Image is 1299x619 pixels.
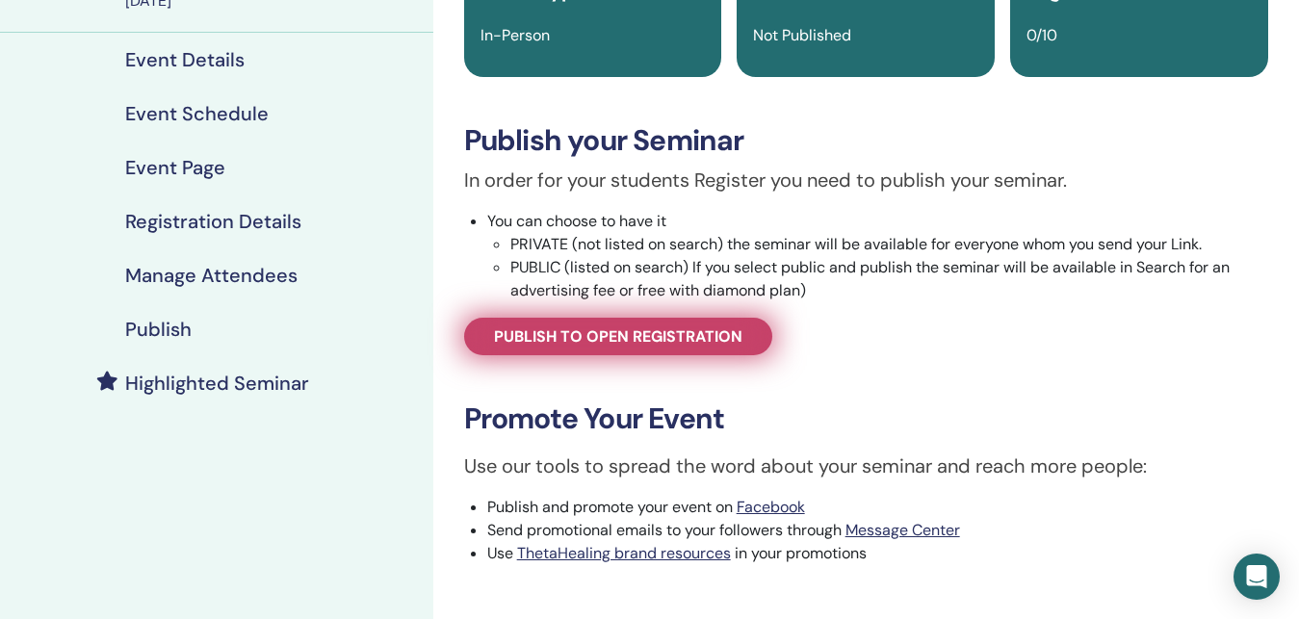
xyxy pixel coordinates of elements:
[125,210,301,233] h4: Registration Details
[487,542,1268,565] li: Use in your promotions
[845,520,960,540] a: Message Center
[1026,25,1057,45] span: 0/10
[487,496,1268,519] li: Publish and promote your event on
[494,326,742,347] span: Publish to open registration
[125,156,225,179] h4: Event Page
[737,497,805,517] a: Facebook
[125,372,309,395] h4: Highlighted Seminar
[464,166,1268,194] p: In order for your students Register you need to publish your seminar.
[464,318,772,355] a: Publish to open registration
[125,264,298,287] h4: Manage Attendees
[753,25,851,45] span: Not Published
[125,102,269,125] h4: Event Schedule
[487,210,1268,302] li: You can choose to have it
[487,519,1268,542] li: Send promotional emails to your followers through
[510,256,1268,302] li: PUBLIC (listed on search) If you select public and publish the seminar will be available in Searc...
[510,233,1268,256] li: PRIVATE (not listed on search) the seminar will be available for everyone whom you send your Link.
[464,123,1268,158] h3: Publish your Seminar
[517,543,731,563] a: ThetaHealing brand resources
[125,48,245,71] h4: Event Details
[464,401,1268,436] h3: Promote Your Event
[481,25,550,45] span: In-Person
[125,318,192,341] h4: Publish
[464,451,1268,480] p: Use our tools to spread the word about your seminar and reach more people:
[1234,554,1280,600] div: Open Intercom Messenger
